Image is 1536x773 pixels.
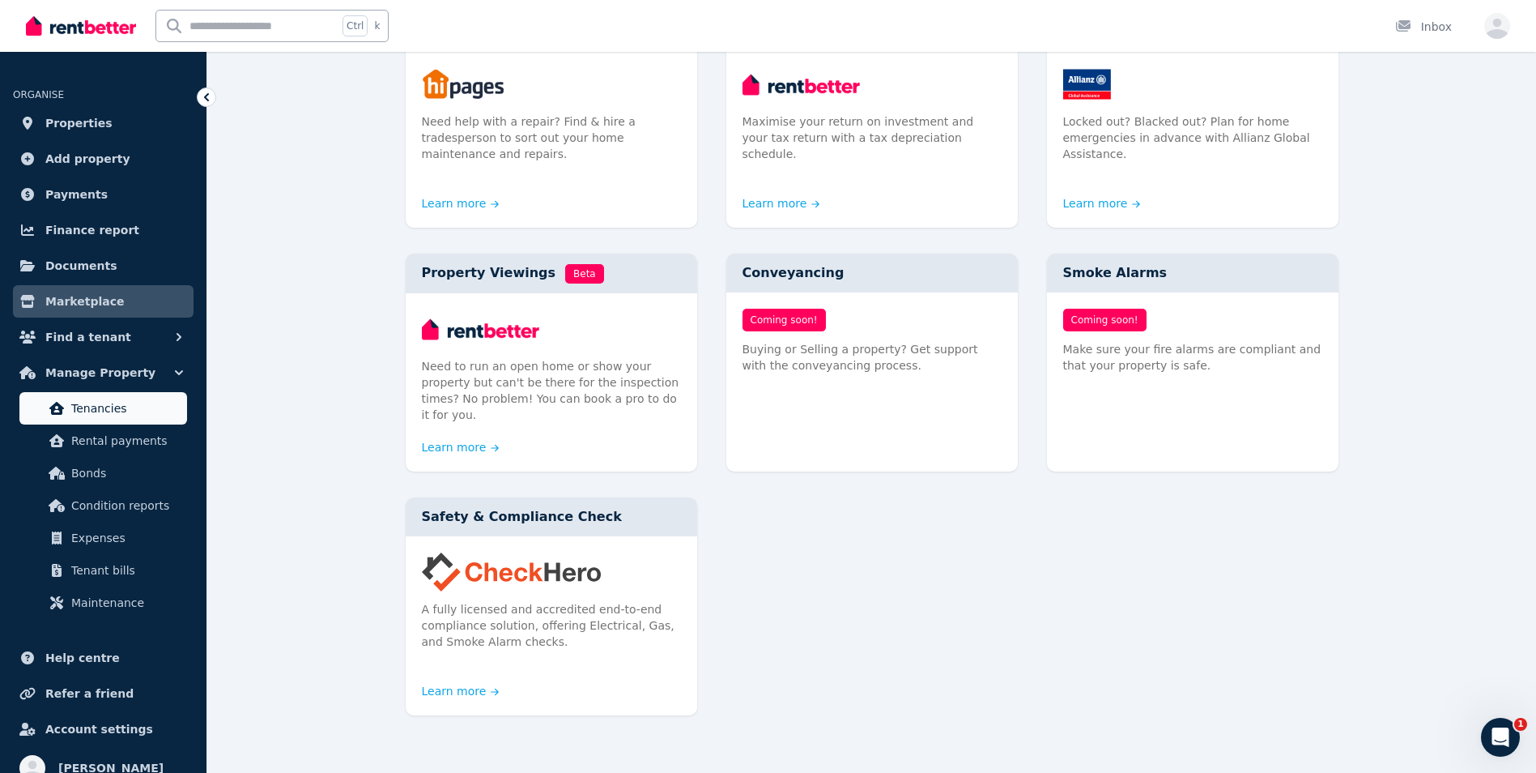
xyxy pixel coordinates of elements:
button: Manage Property [13,357,194,389]
span: Coming soon! [742,309,826,331]
span: ORGANISE [13,89,64,100]
a: Documents [13,250,194,282]
a: Tenant bills [19,554,187,587]
span: Documents [45,256,117,275]
button: Find a tenant [13,321,194,353]
img: Property Viewings [422,310,681,348]
a: Learn more [422,195,500,211]
span: Condition reports [71,496,181,515]
span: 1 [1514,718,1527,731]
span: Coming soon! [1063,309,1147,331]
span: Add property [45,149,130,169]
div: Inbox [1395,19,1452,35]
span: Manage Property [45,363,155,382]
span: Help centre [45,648,120,668]
div: Conveyancing [726,254,1018,293]
span: Find a tenant [45,327,131,347]
a: Payments [13,178,194,211]
a: Maintenance [19,587,187,619]
span: Ctrl [343,15,368,36]
a: Learn more [422,683,500,699]
span: Tenancies [71,399,181,418]
span: Account settings [45,720,153,739]
img: Trades & Maintenance [422,65,681,104]
a: Refer a friend [13,677,194,710]
a: Learn more [1063,195,1141,211]
a: Account settings [13,713,194,745]
span: Payments [45,185,108,204]
span: Maintenance [71,593,181,613]
a: Rental payments [19,425,187,457]
span: Expenses [71,528,181,548]
p: Buying or Selling a property? Get support with the conveyancing process. [742,341,1002,374]
a: Properties [13,107,194,139]
p: Need to run an open home or show your property but can't be there for the inspection times? No pr... [422,358,681,423]
div: Property Viewings [406,254,697,293]
a: Add property [13,143,194,175]
a: Help centre [13,642,194,674]
a: Bonds [19,457,187,489]
span: Tenant bills [71,561,181,580]
div: Safety & Compliance Check [406,498,697,536]
a: Learn more [742,195,820,211]
span: Finance report [45,220,139,240]
p: A fully licensed and accredited end-to-end compliance solution, offering Electrical, Gas, and Smo... [422,601,681,650]
a: Finance report [13,214,194,246]
span: k [374,19,380,32]
p: Maximise your return on investment and your tax return with a tax depreciation schedule. [742,113,1002,162]
img: Safety & Compliance Check [422,553,681,591]
span: Rental payments [71,431,181,451]
a: Learn more [422,439,500,455]
img: Emergency Home Assistance [1063,65,1322,104]
span: Bonds [71,463,181,483]
p: Locked out? Blacked out? Plan for home emergencies in advance with Allianz Global Assistance. [1063,113,1322,162]
img: RentBetter [26,14,136,38]
span: Properties [45,113,113,133]
a: Condition reports [19,489,187,522]
a: Expenses [19,522,187,554]
a: Marketplace [13,285,194,318]
div: Smoke Alarms [1047,254,1338,293]
span: Beta [565,264,604,284]
img: Tax Depreciation Schedule [742,65,1002,104]
p: Need help with a repair? Find & hire a tradesperson to sort out your home maintenance and repairs. [422,113,681,162]
a: Tenancies [19,392,187,425]
span: Marketplace [45,292,124,311]
span: Refer a friend [45,684,134,703]
iframe: Intercom live chat [1481,718,1520,757]
p: Make sure your fire alarms are compliant and that your property is safe. [1063,341,1322,374]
